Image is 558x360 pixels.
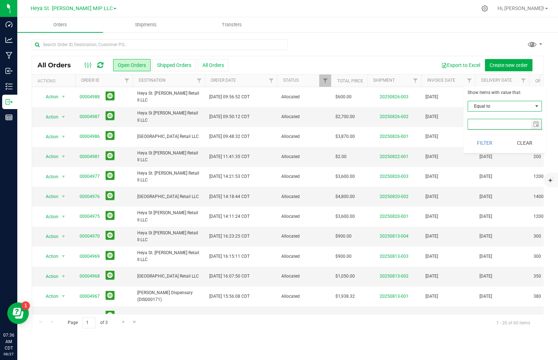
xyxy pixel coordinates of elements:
span: Heya St. [PERSON_NAME] MIP LLC [31,5,113,12]
a: Invoice Date [427,78,455,83]
span: [DATE] [425,153,438,160]
a: Shipment [373,78,394,83]
inline-svg: Analytics [5,36,13,44]
div: Show items with value that: [468,90,542,96]
inline-svg: Outbound [5,98,13,105]
span: Orders [44,22,77,28]
a: Go to the next page [118,317,129,327]
span: Operator [468,101,542,112]
a: Transfers [189,17,274,32]
span: [DATE] [425,213,438,220]
span: Heya St [PERSON_NAME] Retail II LLC [137,110,201,123]
span: Create new order [490,62,528,68]
span: Allocated [281,213,327,220]
span: select [59,192,68,202]
inline-svg: Reports [5,114,13,121]
span: Heya St [PERSON_NAME] Retail II LLC [137,210,201,223]
a: 20250820-002 [380,194,409,199]
span: $900.00 [335,233,352,240]
span: $1,938.32 [335,293,355,300]
a: Filter [193,75,205,87]
span: $16,477.52 [335,313,357,320]
input: 1 [82,317,95,328]
span: [DATE] [425,133,438,140]
a: 00004976 [80,193,100,200]
span: Equal to [468,101,532,111]
span: [DATE] 09:56:52 CDT [209,94,250,100]
a: 00004960 [80,313,100,320]
a: 00004967 [80,293,100,300]
inline-svg: Manufacturing [5,52,13,59]
span: Flora Ceres, Inc. [137,313,201,320]
span: [DATE] 16:15:11 CDT [209,253,250,260]
span: 24936 [534,313,546,320]
span: Allocated [281,173,327,180]
span: Heya St [PERSON_NAME] Retail II LLC [137,230,201,243]
span: Heya St. [PERSON_NAME] Retail II LLC [137,249,201,263]
span: [DATE] 14:18:44 CDT [209,193,250,200]
span: 300 [534,253,541,260]
a: 20250813-002 [380,274,409,279]
span: $1,050.00 [335,273,355,280]
a: 20250826-002 [380,114,409,119]
span: [DATE] 14:11:24 CDT [209,213,250,220]
span: Allocated [281,293,327,300]
a: Filter [121,75,133,87]
span: Action [39,212,59,222]
a: Go to the last page [130,317,140,327]
a: 00004988 [80,94,100,100]
span: [DATE] 15:56:08 CDT [209,293,250,300]
span: Hi, [PERSON_NAME]! [497,5,544,11]
span: [GEOGRAPHIC_DATA] Retail LLC [137,193,201,200]
form: Show items with value that: [463,87,546,153]
a: 00004969 [80,253,100,260]
span: [DATE] [425,253,438,260]
span: Page of 3 [62,317,113,328]
a: Status [283,78,298,83]
span: select [59,172,68,182]
span: select [59,112,68,122]
span: [DATE] 09:48:32 CDT [209,133,250,140]
span: Action [39,251,59,261]
span: Action [39,311,59,321]
span: Heya St [PERSON_NAME] Retail II LLC [137,150,201,163]
span: [DATE] [425,273,438,280]
span: [DATE] [425,193,438,200]
span: $3,600.00 [335,173,355,180]
span: 1 - 20 of 60 items [491,317,536,328]
a: 20250826-003 [380,94,409,99]
a: Filter [463,75,475,87]
span: Action [39,112,59,122]
a: Orders [17,17,103,32]
p: 07:36 AM CDT [3,332,14,351]
button: Open Orders [113,59,151,71]
span: $2,700.00 [335,113,355,120]
a: 00004981 [80,153,100,160]
span: select [532,101,541,111]
span: 350 [534,273,541,280]
span: select [59,132,68,142]
button: All Orders [198,59,229,71]
a: Filter [409,75,421,87]
a: 00004968 [80,273,100,280]
span: [DATE] [425,313,438,320]
span: [GEOGRAPHIC_DATA] Retail LLC [137,273,201,280]
span: Action [39,271,59,282]
a: 20250826-001 [380,134,409,139]
span: [DATE] [425,94,438,100]
a: Order ID [81,78,99,83]
a: 00004970 [80,233,100,240]
span: 380 [534,293,541,300]
span: All Orders [37,61,78,69]
span: [PERSON_NAME] Dispensary (DIS000171) [137,289,201,303]
span: Heya St. [PERSON_NAME] Retail II LLC [137,90,201,104]
span: [DATE] [479,273,492,280]
span: $900.00 [335,253,352,260]
span: [DATE] 16:23:25 CDT [209,233,250,240]
span: [GEOGRAPHIC_DATA] Retail LLC [137,133,201,140]
span: Action [39,172,59,182]
span: Allocated [281,253,327,260]
span: $4,800.00 [335,193,355,200]
span: select [59,92,68,102]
